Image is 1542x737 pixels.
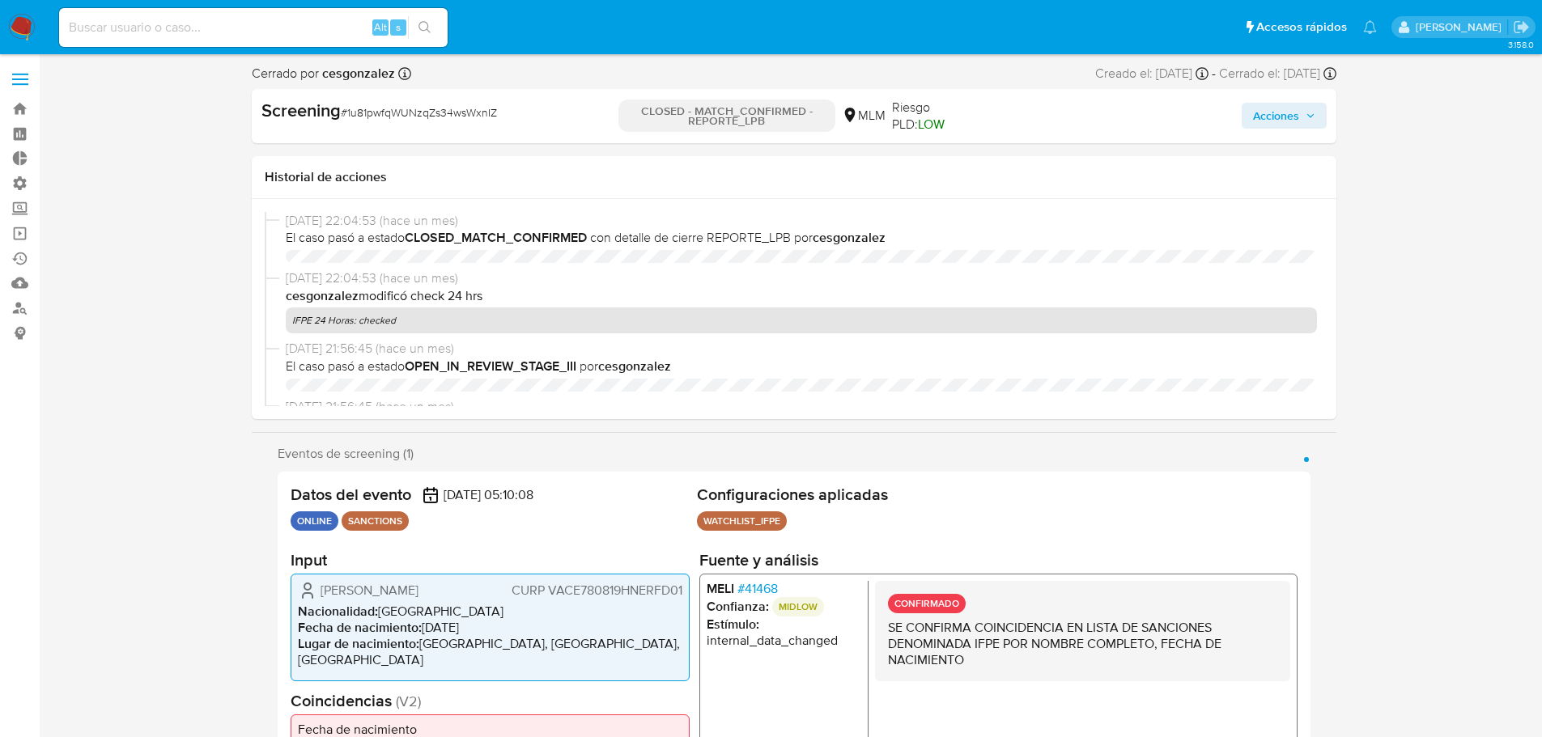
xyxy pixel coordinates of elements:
[374,19,387,35] span: Alt
[918,115,945,133] span: LOW
[252,65,395,83] span: Cerrado por
[405,228,587,247] b: CLOSED_MATCH_CONFIRMED
[1253,103,1299,129] span: Acciones
[1363,20,1377,34] a: Notificaciones
[405,357,576,375] b: OPEN_IN_REVIEW_STAGE_III
[286,269,1317,287] span: [DATE] 22:04:53 (hace un mes)
[286,358,1317,375] span: El caso pasó a estado por
[842,107,886,125] div: MLM
[396,19,401,35] span: s
[408,16,441,39] button: search-icon
[1256,19,1347,36] span: Accesos rápidos
[1095,65,1209,83] div: Creado el: [DATE]
[1416,19,1507,35] p: nicolas.tyrkiel@mercadolibre.com
[286,398,1317,416] span: [DATE] 21:56:45 (hace un mes)
[1212,65,1216,83] span: -
[286,212,1317,230] span: [DATE] 22:04:53 (hace un mes)
[1513,19,1530,36] a: Salir
[1242,103,1327,129] button: Acciones
[892,99,969,133] span: Riesgo PLD:
[265,169,1323,185] h1: Historial de acciones
[598,357,671,375] b: cesgonzalez
[286,286,359,305] b: cesgonzalez
[286,307,1317,333] p: IFPE 24 Horas: checked
[618,100,835,132] p: CLOSED - MATCH_CONFIRMED - REPORTE_LPB
[286,340,1317,358] span: [DATE] 21:56:45 (hace un mes)
[286,229,1317,247] span: El caso pasó a estado con detalle de cierre REPORTE_LPB por
[59,17,448,38] input: Buscar usuario o caso...
[319,64,395,83] b: cesgonzalez
[286,287,1317,305] p: modificó check 24 hrs
[813,228,886,247] b: cesgonzalez
[341,104,497,121] span: # 1u81pwfqWUNzqZs34wsWxnIZ
[1219,65,1336,83] div: Cerrado el: [DATE]
[261,97,341,123] b: Screening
